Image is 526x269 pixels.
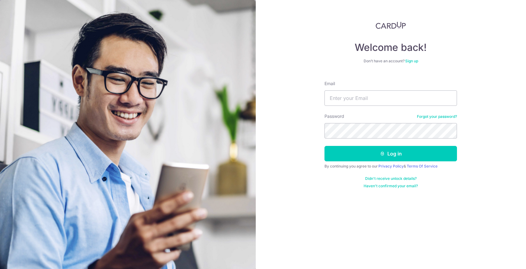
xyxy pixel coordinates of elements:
input: Enter your Email [324,90,457,106]
h4: Welcome back! [324,41,457,54]
label: Email [324,81,335,87]
label: Password [324,113,344,119]
a: Terms Of Service [407,164,438,168]
div: By continuing you agree to our & [324,164,457,169]
img: CardUp Logo [376,22,406,29]
a: Privacy Policy [378,164,404,168]
div: Don’t have an account? [324,59,457,64]
a: Forgot your password? [417,114,457,119]
a: Haven't confirmed your email? [364,184,418,188]
a: Sign up [405,59,418,63]
button: Log in [324,146,457,161]
a: Didn't receive unlock details? [365,176,417,181]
